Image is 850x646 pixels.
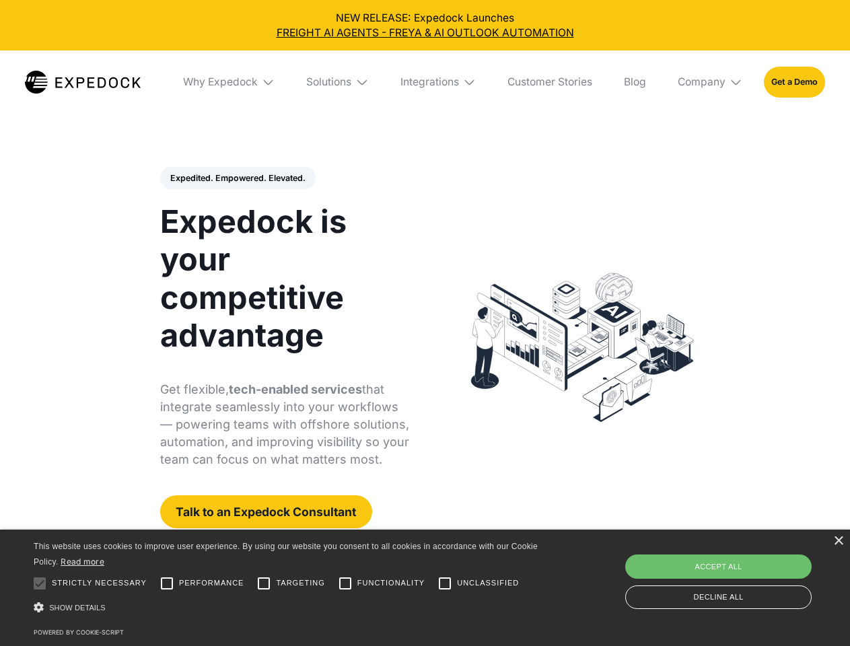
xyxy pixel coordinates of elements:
span: Strictly necessary [52,577,147,589]
h1: Expedock is your competitive advantage [160,203,410,354]
div: Company [678,75,725,89]
span: Unclassified [457,577,519,589]
span: Show details [49,604,106,612]
a: Customer Stories [497,50,602,114]
div: Integrations [400,75,459,89]
a: Get a Demo [764,67,825,97]
a: Talk to an Expedock Consultant [160,495,372,528]
span: This website uses cookies to improve user experience. By using our website you consent to all coo... [34,542,538,567]
p: Get flexible, that integrate seamlessly into your workflows — powering teams with offshore soluti... [160,381,410,468]
span: Targeting [276,577,324,589]
div: Why Expedock [183,75,258,89]
a: Blog [613,50,656,114]
div: NEW RELEASE: Expedock Launches [11,11,840,40]
a: Read more [61,557,104,567]
div: Show details [34,599,542,617]
span: Performance [179,577,244,589]
div: Solutions [306,75,351,89]
iframe: Chat Widget [626,501,850,646]
a: FREIGHT AI AGENTS - FREYA & AI OUTLOOK AUTOMATION [11,26,840,40]
span: Functionality [357,577,425,589]
strong: tech-enabled services [229,382,362,396]
a: Powered by cookie-script [34,629,124,636]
